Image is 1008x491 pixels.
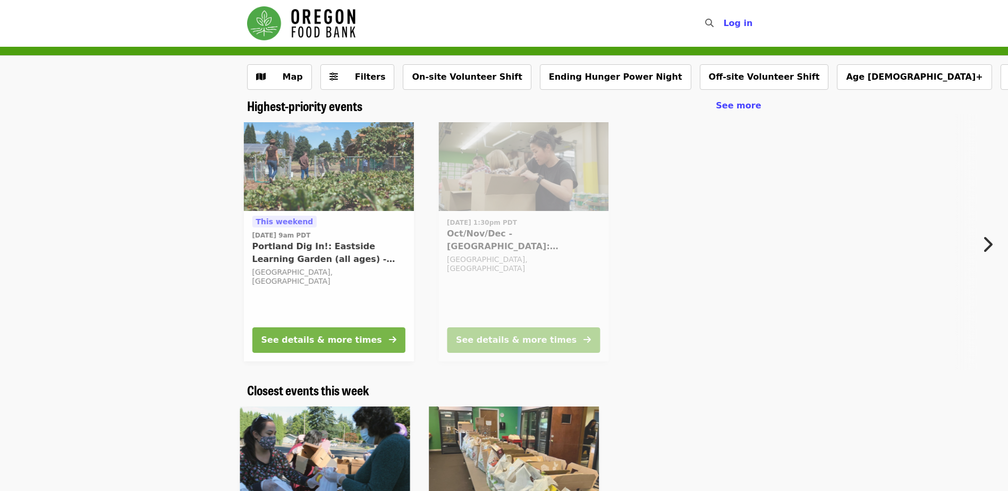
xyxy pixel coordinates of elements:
[247,98,362,114] a: Highest-priority events
[247,96,362,115] span: Highest-priority events
[716,99,761,112] a: See more
[403,64,531,90] button: On-site Volunteer Shift
[252,327,405,353] button: See details & more times
[247,383,369,398] a: Closest events this week
[388,335,396,345] i: arrow-right icon
[583,335,591,345] i: arrow-right icon
[837,64,992,90] button: Age [DEMOGRAPHIC_DATA]+
[256,217,313,226] span: This weekend
[252,240,405,266] span: Portland Dig In!: Eastside Learning Garden (all ages) - Aug/Sept/Oct
[239,98,770,114] div: Highest-priority events
[247,380,369,399] span: Closest events this week
[320,64,395,90] button: Filters (0 selected)
[243,122,413,211] img: Portland Dig In!: Eastside Learning Garden (all ages) - Aug/Sept/Oct organized by Oregon Food Bank
[252,268,405,286] div: [GEOGRAPHIC_DATA], [GEOGRAPHIC_DATA]
[716,100,761,111] span: See more
[261,334,382,346] div: See details & more times
[723,18,752,28] span: Log in
[720,11,729,36] input: Search
[540,64,691,90] button: Ending Hunger Power Night
[283,72,303,82] span: Map
[247,6,355,40] img: Oregon Food Bank - Home
[447,227,600,253] span: Oct/Nov/Dec - [GEOGRAPHIC_DATA]: Repack/Sort (age [DEMOGRAPHIC_DATA]+)
[447,255,600,273] div: [GEOGRAPHIC_DATA], [GEOGRAPHIC_DATA]
[705,18,714,28] i: search icon
[982,234,993,255] i: chevron-right icon
[447,218,517,227] time: [DATE] 1:30pm PDT
[355,72,386,82] span: Filters
[456,334,577,346] div: See details & more times
[256,72,266,82] i: map icon
[438,122,608,211] img: Oct/Nov/Dec - Portland: Repack/Sort (age 8+) organized by Oregon Food Bank
[252,231,310,240] time: [DATE] 9am PDT
[243,122,413,361] a: See details for "Portland Dig In!: Eastside Learning Garden (all ages) - Aug/Sept/Oct"
[239,383,770,398] div: Closest events this week
[973,230,1008,259] button: Next item
[438,122,608,361] a: See details for "Oct/Nov/Dec - Portland: Repack/Sort (age 8+)"
[329,72,338,82] i: sliders-h icon
[447,327,600,353] button: See details & more times
[715,13,761,34] button: Log in
[700,64,829,90] button: Off-site Volunteer Shift
[247,64,312,90] button: Show map view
